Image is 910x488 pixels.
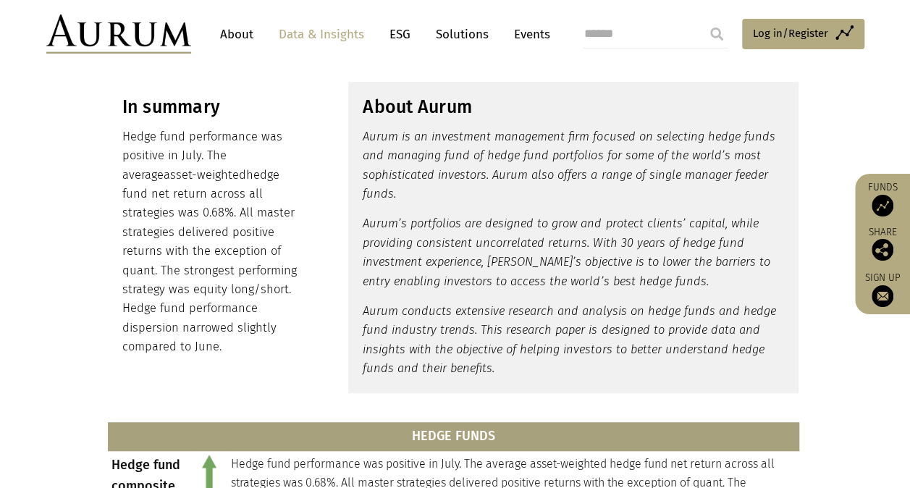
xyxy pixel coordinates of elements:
[507,21,550,48] a: Events
[753,25,828,42] span: Log in/Register
[862,227,903,261] div: Share
[164,168,246,182] span: asset-weighted
[122,127,303,357] p: Hedge fund performance was positive in July. The average hedge fund net return across all strateg...
[702,20,731,49] input: Submit
[271,21,371,48] a: Data & Insights
[742,19,864,49] a: Log in/Register
[213,21,261,48] a: About
[363,216,770,287] em: Aurum’s portfolios are designed to grow and protect clients’ capital, while providing consistent ...
[862,272,903,307] a: Sign up
[122,96,303,118] h3: In summary
[363,304,775,375] em: Aurum conducts extensive research and analysis on hedge funds and hedge fund industry trends. Thi...
[872,285,893,307] img: Sign up to our newsletter
[108,422,799,451] th: HEDGE FUNDS
[872,239,893,261] img: Share this post
[382,21,418,48] a: ESG
[46,14,191,54] img: Aurum
[363,130,775,201] em: Aurum is an investment management firm focused on selecting hedge funds and managing fund of hedg...
[429,21,496,48] a: Solutions
[872,195,893,216] img: Access Funds
[363,96,784,118] h3: About Aurum
[862,181,903,216] a: Funds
